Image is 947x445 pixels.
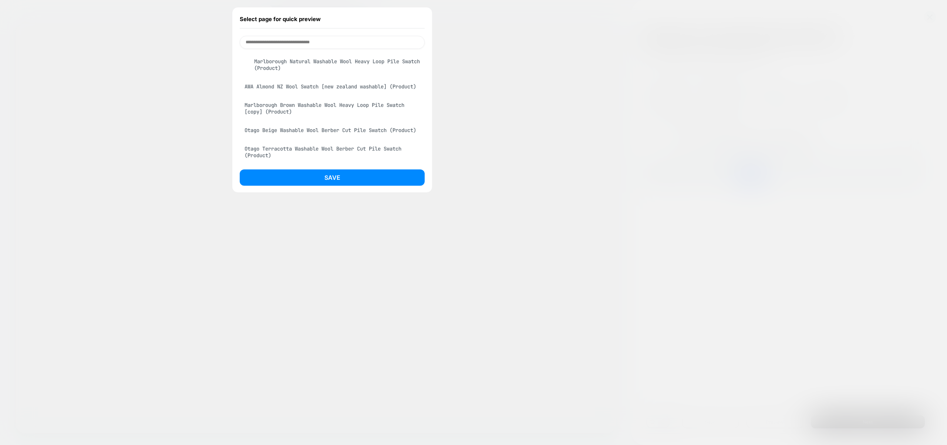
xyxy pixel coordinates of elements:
[240,142,425,162] div: Otago Terracotta Washable Wool Berber Cut Pile Swatch (Product)
[240,54,425,75] div: Marlborough Natural Washable Wool Heavy Loop Pile Swatch (Product)
[240,80,425,94] div: AWA Almond NZ Wool Swatch [new zealand washable] (Product)
[240,98,425,119] div: Marlborough Brown Washable Wool Heavy Loop Pile Swatch [copy] (Product)
[240,169,425,186] button: Save
[240,16,321,23] span: Select page for quick preview
[240,123,425,137] div: Otago Beige Washable Wool Berber Cut Pile Swatch (Product)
